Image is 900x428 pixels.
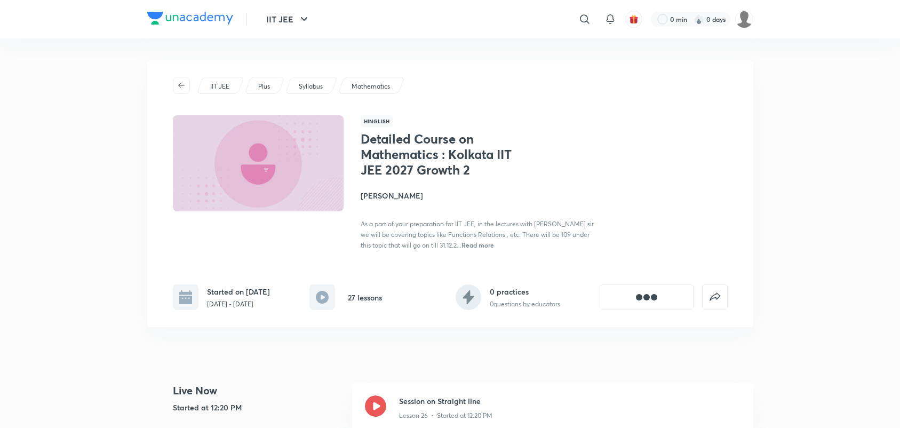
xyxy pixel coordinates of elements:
button: [object Object] [600,284,694,310]
button: avatar [625,11,642,28]
p: [DATE] - [DATE] [207,299,270,309]
h6: 0 practices [490,286,560,297]
button: false [702,284,728,310]
span: Hinglish [361,115,393,127]
a: Company Logo [147,12,233,27]
p: Lesson 26 • Started at 12:20 PM [399,411,492,421]
p: IIT JEE [210,82,229,91]
img: avatar [629,14,639,24]
img: streak [694,14,704,25]
h6: Started on [DATE] [207,286,270,297]
p: Plus [258,82,270,91]
img: Sudipta Bose [735,10,753,28]
a: Syllabus [297,82,324,91]
h5: Started at 12:20 PM [173,402,344,413]
img: Company Logo [147,12,233,25]
p: Mathematics [352,82,390,91]
h6: 27 lessons [348,292,382,303]
p: 0 questions by educators [490,299,560,309]
img: Thumbnail [171,114,345,212]
span: Read more [461,241,494,249]
p: Syllabus [299,82,323,91]
span: As a part of your preparation for IIT JEE, in the lectures with [PERSON_NAME] sir we will be cove... [361,220,594,249]
h4: Live Now [173,383,344,399]
h3: Session on Straight line [399,395,740,407]
a: Plus [256,82,272,91]
h1: Detailed Course on Mathematics : Kolkata IIT JEE 2027 Growth 2 [361,131,535,177]
a: IIT JEE [208,82,231,91]
a: Mathematics [349,82,392,91]
button: IIT JEE [260,9,317,30]
h4: [PERSON_NAME] [361,190,600,201]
